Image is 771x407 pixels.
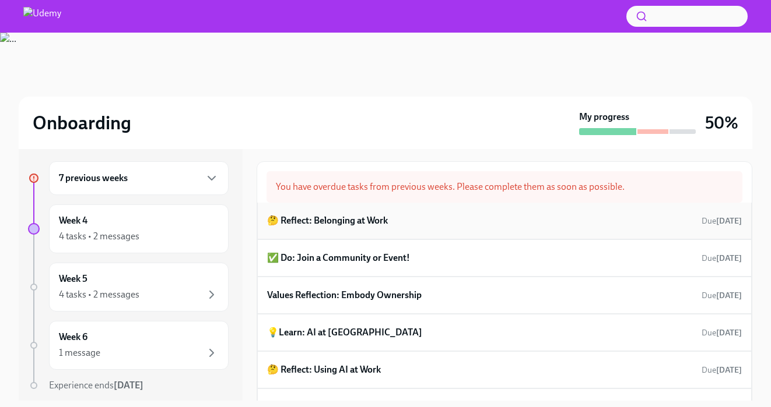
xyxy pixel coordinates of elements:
h6: Values Reflection: Embody Ownership [267,289,422,302]
span: August 23rd, 2025 08:00 [702,215,742,226]
span: Due [702,365,742,375]
strong: [DATE] [716,216,742,226]
strong: [DATE] [114,380,143,391]
span: August 25th, 2025 08:00 [702,290,742,301]
h6: Week 6 [59,331,87,344]
h6: 🤔 Reflect: Using AI at Work [267,363,381,376]
h3: 50% [705,112,738,133]
strong: [DATE] [716,291,742,300]
span: August 30th, 2025 08:00 [702,327,742,338]
a: 💡Learn: AI at [GEOGRAPHIC_DATA]Due[DATE] [267,324,742,341]
span: Due [702,291,742,300]
span: Due [702,216,742,226]
a: Week 44 tasks • 2 messages [28,204,229,253]
div: 7 previous weeks [49,161,229,195]
div: 1 message [59,346,100,359]
a: ✅ Do: Join a Community or Event!Due[DATE] [267,249,742,267]
div: You have overdue tasks from previous weeks. Please complete them as soon as possible. [267,171,742,203]
h6: Week 5 [59,272,87,285]
a: Week 61 message [28,321,229,370]
div: 4 tasks • 2 messages [59,230,139,243]
a: Values Reflection: Embody OwnershipDue[DATE] [267,286,742,304]
strong: [DATE] [716,328,742,338]
a: 🤔 Reflect: Belonging at WorkDue[DATE] [267,212,742,229]
h6: ✅ Do: Join a Community or Event! [267,252,410,264]
span: Due [702,328,742,338]
h2: Onboarding [33,111,131,135]
strong: [DATE] [716,365,742,375]
span: Experience ends [49,380,143,391]
img: Udemy [23,7,61,26]
h6: Week 4 [59,214,87,227]
span: August 23rd, 2025 08:00 [702,253,742,264]
a: 🤔 Reflect: Using AI at WorkDue[DATE] [267,361,742,378]
h6: 💡Learn: AI at [GEOGRAPHIC_DATA] [267,326,422,339]
a: Week 54 tasks • 2 messages [28,263,229,312]
h6: 🤔 Reflect: Belonging at Work [267,214,388,227]
strong: My progress [579,111,629,123]
span: Due [702,253,742,263]
span: August 30th, 2025 08:00 [702,364,742,376]
div: 4 tasks • 2 messages [59,288,139,301]
strong: [DATE] [716,253,742,263]
h6: 7 previous weeks [59,172,128,185]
